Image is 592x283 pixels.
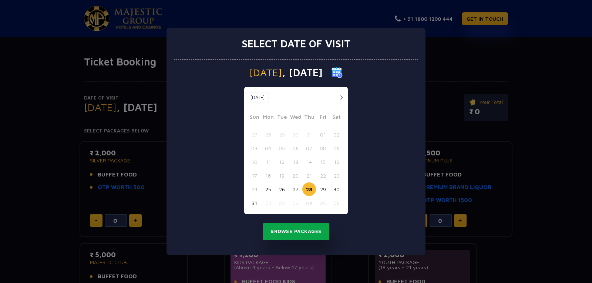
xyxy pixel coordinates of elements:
[302,113,316,123] span: Thu
[242,37,350,50] h3: Select date of visit
[289,128,302,141] button: 30
[261,182,275,196] button: 25
[330,155,343,169] button: 16
[275,182,289,196] button: 26
[261,113,275,123] span: Mon
[330,182,343,196] button: 30
[302,155,316,169] button: 14
[316,196,330,210] button: 05
[302,196,316,210] button: 04
[248,141,261,155] button: 03
[261,155,275,169] button: 11
[246,92,269,103] button: [DATE]
[261,128,275,141] button: 28
[330,128,343,141] button: 02
[263,223,329,240] button: Browse Packages
[248,169,261,182] button: 17
[302,128,316,141] button: 31
[289,196,302,210] button: 03
[289,155,302,169] button: 13
[302,182,316,196] button: 28
[261,196,275,210] button: 01
[302,169,316,182] button: 21
[330,113,343,123] span: Sat
[248,155,261,169] button: 10
[289,182,302,196] button: 27
[330,169,343,182] button: 23
[330,141,343,155] button: 09
[275,196,289,210] button: 02
[261,169,275,182] button: 18
[248,182,261,196] button: 24
[289,169,302,182] button: 20
[302,141,316,155] button: 07
[289,113,302,123] span: Wed
[316,141,330,155] button: 08
[275,141,289,155] button: 05
[248,196,261,210] button: 31
[282,67,323,78] span: , [DATE]
[316,169,330,182] button: 22
[275,169,289,182] button: 19
[316,155,330,169] button: 15
[316,113,330,123] span: Fri
[248,113,261,123] span: Sun
[249,67,282,78] span: [DATE]
[316,182,330,196] button: 29
[330,196,343,210] button: 06
[332,67,343,78] img: calender icon
[248,128,261,141] button: 27
[261,141,275,155] button: 04
[316,128,330,141] button: 01
[289,141,302,155] button: 06
[275,113,289,123] span: Tue
[275,155,289,169] button: 12
[275,128,289,141] button: 29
